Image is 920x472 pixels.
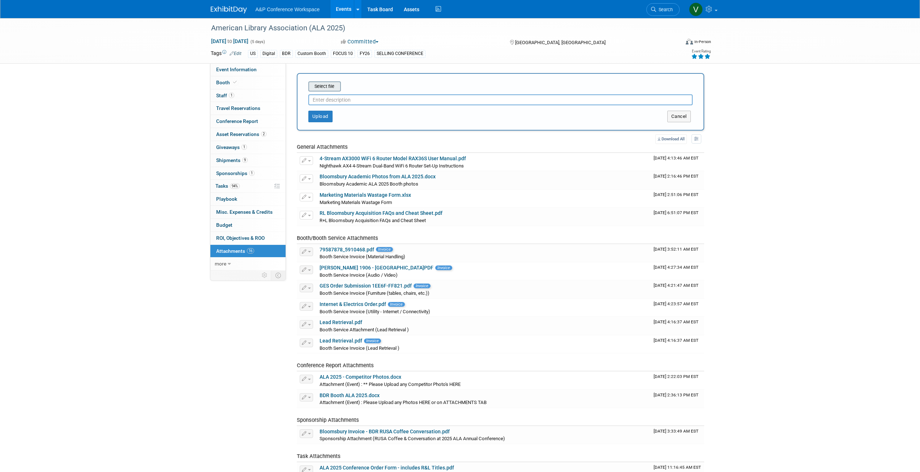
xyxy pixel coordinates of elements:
[216,157,248,163] span: Shipments
[210,245,286,258] a: Attachments16
[320,283,412,289] a: GES Order Submission 1EE6F-FF821.pdf
[655,134,687,144] a: Download All
[320,181,418,187] span: Bloomsbury Academic ALA 2025 Booth photos
[651,390,704,408] td: Upload Timestamp
[320,265,433,271] a: [PERSON_NAME] 1906 - [GEOGRAPHIC_DATA]PDF
[297,417,359,423] span: Sponsorship Attachments
[320,290,429,296] span: Booth Service Invoice (Furniture (tables, chairs, etc.))
[216,235,265,241] span: ROI, Objectives & ROO
[654,156,698,161] span: Upload Timestamp
[694,39,711,44] div: In-Person
[242,157,248,163] span: 9
[320,327,409,332] span: Booth Service Attachment (Lead Retrieval )
[211,6,247,13] img: ExhibitDay
[320,254,405,259] span: Booth Service Invoice (Material Handling)
[241,144,247,150] span: 1
[320,218,426,223] span: R+L Bloomsbury Acquisition FAQs and Cheat Sheet
[651,190,704,208] td: Upload Timestamp
[211,38,249,44] span: [DATE] [DATE]
[216,93,234,98] span: Staff
[320,301,386,307] a: Internet & Electrics Order.pdf
[320,429,450,434] a: Bloomsbury Invoice - BDR RUSA Coffee Conversation.pdf
[320,200,392,205] span: Marketing Materials Wastage Form
[260,50,277,58] div: Digital
[388,302,405,307] span: Invoice
[210,206,286,218] a: Misc. Expenses & Credits
[247,248,254,254] span: 16
[651,262,704,280] td: Upload Timestamp
[230,183,240,189] span: 94%
[210,63,286,76] a: Event Information
[308,111,333,122] button: Upload
[216,131,266,137] span: Asset Reservations
[210,128,286,141] a: Asset Reservations2
[250,39,265,44] span: (5 days)
[654,247,698,252] span: Upload Timestamp
[654,429,698,434] span: Upload Timestamp
[320,156,466,161] a: 4-Stream AX3000 WiFi 6 Router Model RAX36S User Manual.pdf
[358,50,372,58] div: FY26
[654,465,701,470] span: Upload Timestamp
[320,192,411,198] a: Marketing Materials Wastage Form.xlsx
[271,271,286,280] td: Toggle Event Tabs
[233,80,237,84] i: Booth reservation complete
[320,272,398,278] span: Booth Service Invoice (Audio / Video)
[210,76,286,89] a: Booth
[210,193,286,205] a: Playbook
[210,141,286,154] a: Giveaways1
[654,301,698,306] span: Upload Timestamp
[297,453,341,459] span: Task Attachments
[216,67,257,72] span: Event Information
[637,38,711,48] div: Event Format
[216,248,254,254] span: Attachments
[210,180,286,192] a: Tasks94%
[216,80,238,85] span: Booth
[654,174,698,179] span: Upload Timestamp
[651,371,704,390] td: Upload Timestamp
[216,170,254,176] span: Sponsorships
[654,319,698,324] span: Upload Timestamp
[320,210,442,216] a: RL Bloomsbury Acquisition FAQs and Cheat Sheet.pdf
[654,338,698,343] span: Upload Timestamp
[258,271,271,280] td: Personalize Event Tab Strip
[651,317,704,335] td: Upload Timestamp
[229,93,234,98] span: 1
[216,222,232,228] span: Budget
[651,171,704,189] td: Upload Timestamp
[435,265,452,270] span: Invoice
[320,465,454,471] a: ALA 2025 Conference Order Form - includes R&L Titles.pdf
[256,7,320,12] span: A&P Conference Workspace
[226,38,233,44] span: to
[320,436,505,441] span: Sponsorship Attachment (RUSA Coffee & Conversation at 2025 ALA Annual Conference)
[320,247,374,252] a: 79587878_5910468.pdf
[216,196,237,202] span: Playbook
[689,3,703,16] img: Veronica Dove
[651,299,704,317] td: Upload Timestamp
[320,163,464,169] span: Nighthawk AX4 4-Stream Dual-Band WiFi 6 Router Set-Up Instructions
[331,50,355,58] div: FOCUS 10
[210,258,286,270] a: more
[248,50,258,58] div: US
[515,40,606,45] span: [GEOGRAPHIC_DATA], [GEOGRAPHIC_DATA]
[651,208,704,226] td: Upload Timestamp
[656,7,673,12] span: Search
[320,382,461,387] span: Attachment (Event) : ** Please Upload any Competitor Photo's HERE
[249,170,254,176] span: 1
[646,3,680,16] a: Search
[215,183,240,189] span: Tasks
[216,144,247,150] span: Giveaways
[651,335,704,353] td: Upload Timestamp
[320,400,487,405] span: Attachment (Event) : Please Upload any Photos HERE or on ATTACHMENTS TAB
[297,362,374,369] span: Conference Report Attachments
[667,111,691,122] button: Cancel
[280,50,293,58] div: BDR
[654,392,698,397] span: Upload Timestamp
[651,244,704,262] td: Upload Timestamp
[209,22,669,35] div: American Library Association (ALA 2025)
[654,265,698,270] span: Upload Timestamp
[210,219,286,231] a: Budget
[210,232,286,244] a: ROI, Objectives & ROO
[320,319,362,325] a: Lead Retrieval.pdf
[320,309,430,314] span: Booth Service Invoice (Utility - Internet / Connectivity)
[320,345,399,351] span: Booth Service Invoice (Lead Retrieval )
